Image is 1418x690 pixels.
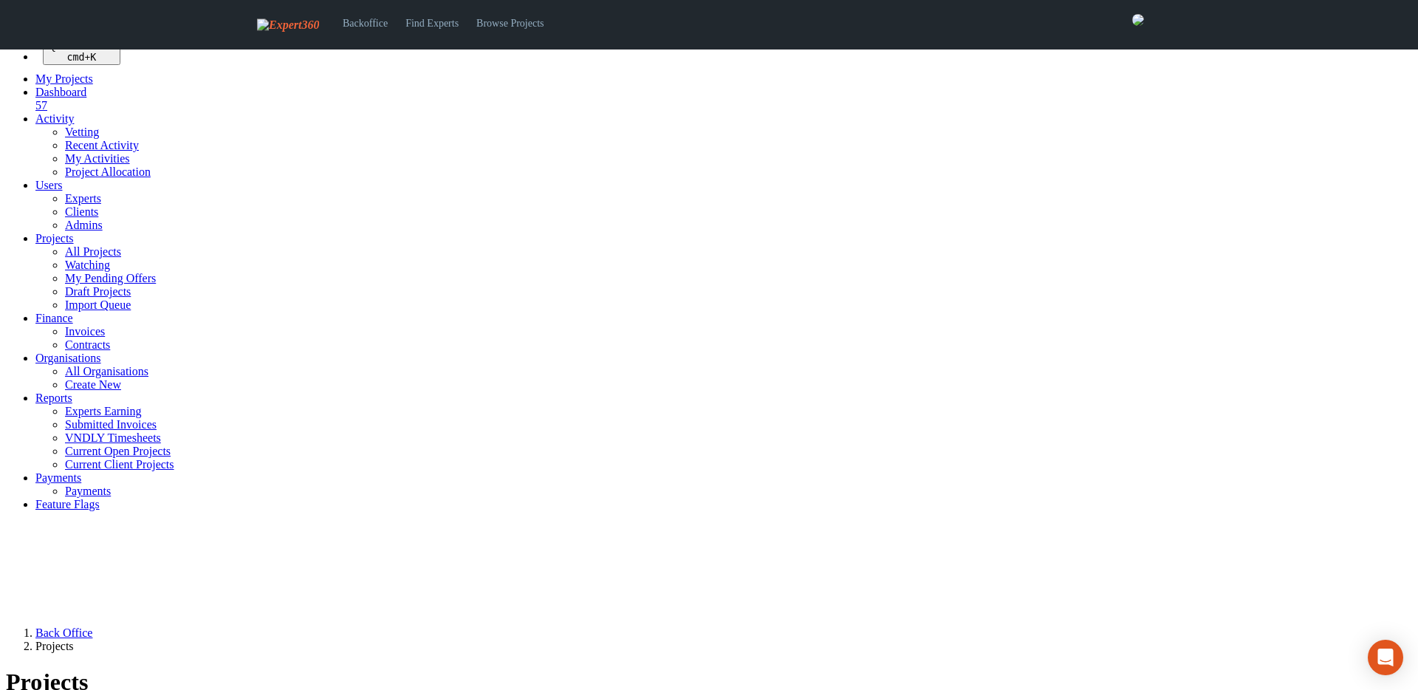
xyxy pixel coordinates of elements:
[35,99,47,112] span: 57
[65,418,157,431] a: Submitted Invoices
[35,179,62,191] a: Users
[65,405,142,417] a: Experts Earning
[35,626,92,639] a: Back Office
[35,640,1412,653] li: Projects
[65,485,111,497] a: Payments
[65,431,161,444] a: VNDLY Timesheets
[35,352,101,364] a: Organisations
[35,232,74,245] a: Projects
[65,285,131,298] a: Draft Projects
[35,498,100,510] a: Feature Flags
[65,365,148,378] a: All Organisations
[43,38,120,65] button: Quick search... cmd+K
[65,458,174,471] a: Current Client Projects
[65,126,99,138] a: Vetting
[65,219,103,231] a: Admins
[35,312,73,324] a: Finance
[49,52,114,63] div: +
[257,18,319,32] img: Expert360
[35,471,81,484] a: Payments
[65,272,156,284] a: My Pending Offers
[65,338,110,351] a: Contracts
[35,72,93,85] a: My Projects
[65,378,121,391] a: Create New
[65,139,139,151] a: Recent Activity
[90,52,96,63] kbd: K
[35,86,1412,112] a: Dashboard 57
[1368,640,1403,675] div: Open Intercom Messenger
[65,192,101,205] a: Experts
[66,52,84,63] kbd: cmd
[35,112,74,125] a: Activity
[35,392,72,404] a: Reports
[65,152,130,165] a: My Activities
[65,259,110,271] a: Watching
[65,205,98,218] a: Clients
[35,86,86,98] span: Dashboard
[1132,14,1144,26] img: aacfd360-1189-4d2c-8c99-f915b2c139f3-normal.png
[65,325,105,338] a: Invoices
[65,165,151,178] a: Project Allocation
[65,298,131,311] a: Import Queue
[65,445,171,457] a: Current Open Projects
[65,245,121,258] a: All Projects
